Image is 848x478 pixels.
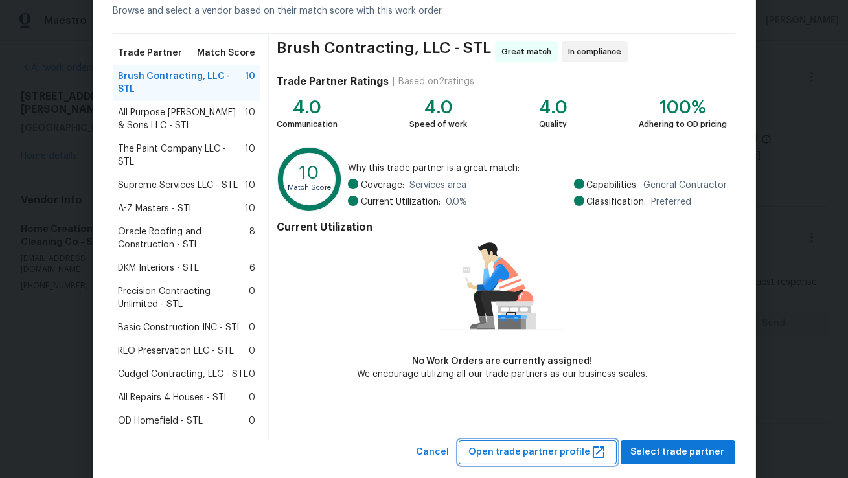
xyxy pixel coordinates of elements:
span: Supreme Services LLC - STL [119,179,238,192]
div: Based on 2 ratings [398,75,474,88]
span: 10 [245,179,255,192]
span: Why this trade partner is a great match: [348,162,728,175]
div: | [389,75,398,88]
span: 0 [249,391,255,404]
span: 10 [245,106,255,132]
span: In compliance [568,45,626,58]
div: 4.0 [539,101,567,114]
span: A-Z Masters - STL [119,202,194,215]
span: Precision Contracting Unlimited - STL [119,285,249,311]
span: 0.0 % [446,196,467,209]
span: REO Preservation LLC - STL [119,345,235,358]
span: Open trade partner profile [469,444,606,461]
span: Brush Contracting, LLC - STL [119,70,246,96]
span: 10 [245,142,255,168]
text: 10 [300,165,320,183]
span: Match Score [197,47,255,60]
span: Oracle Roofing and Construction - STL [119,225,250,251]
span: Current Utilization: [361,196,441,209]
span: 0 [249,415,255,427]
span: 10 [245,202,255,215]
span: 8 [249,225,255,251]
span: 6 [249,262,255,275]
span: OD Homefield - STL [119,415,203,427]
span: 10 [245,70,255,96]
div: Communication [277,118,338,131]
div: 4.0 [409,101,467,114]
span: Brush Contracting, LLC - STL [277,41,491,62]
span: The Paint Company LLC - STL [119,142,246,168]
div: Speed of work [409,118,467,131]
span: Services area [409,179,466,192]
span: All Purpose [PERSON_NAME] & Sons LLC - STL [119,106,246,132]
div: We encourage utilizing all our trade partners as our business scales. [357,368,647,381]
span: Cudgel Contracting, LLC - STL [119,368,249,381]
div: Adhering to OD pricing [639,118,727,131]
span: All Repairs 4 Houses - STL [119,391,229,404]
div: Quality [539,118,567,131]
span: Cancel [417,444,450,461]
span: 0 [249,285,255,311]
span: Classification: [587,196,647,209]
button: Select trade partner [621,440,735,464]
div: 4.0 [277,101,338,114]
span: Coverage: [361,179,404,192]
span: 0 [249,345,255,358]
span: DKM Interiors - STL [119,262,200,275]
span: Basic Construction INC - STL [119,321,242,334]
h4: Trade Partner Ratings [277,75,389,88]
span: Capabilities: [587,179,639,192]
div: No Work Orders are currently assigned! [357,355,647,368]
button: Cancel [411,440,455,464]
button: Open trade partner profile [459,440,617,464]
text: Match Score [288,184,332,191]
span: Preferred [652,196,692,209]
div: 100% [639,101,727,114]
span: Trade Partner [119,47,183,60]
span: 0 [249,321,255,334]
h4: Current Utilization [277,221,727,234]
span: 0 [249,368,255,381]
span: Great match [501,45,556,58]
span: Select trade partner [631,444,725,461]
span: General Contractor [644,179,728,192]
